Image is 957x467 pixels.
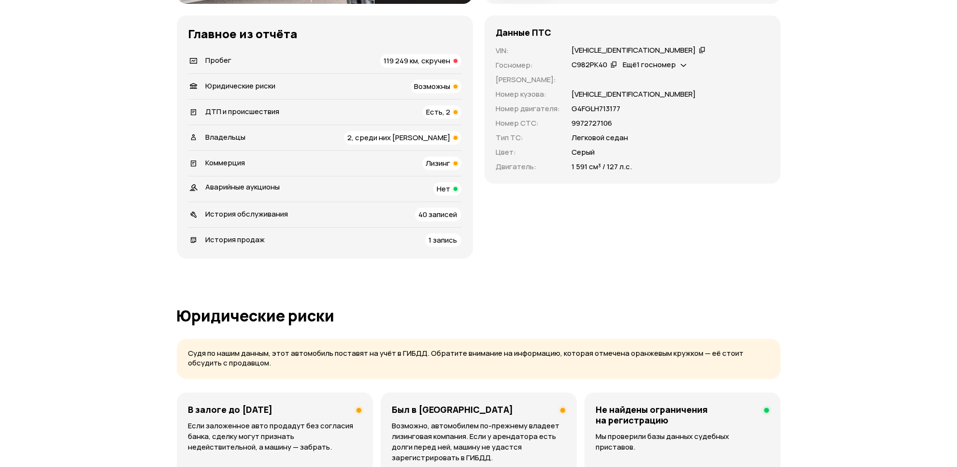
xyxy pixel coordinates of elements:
[572,45,696,56] div: [VEHICLE_IDENTIFICATION_NUMBER]
[496,89,560,100] p: Номер кузова :
[206,182,280,192] span: Аварийные аукционы
[348,132,451,143] span: 2, среди них [PERSON_NAME]
[572,161,632,172] p: 1 591 см³ / 127 л.с.
[419,209,457,219] span: 40 записей
[177,307,781,324] h1: Юридические риски
[572,118,613,129] p: 9972727106
[496,147,560,158] p: Цвет :
[496,118,560,129] p: Номер СТС :
[426,158,451,168] span: Лизинг
[572,60,608,70] div: С982РК40
[496,45,560,56] p: VIN :
[596,431,769,452] p: Мы проверили базы данных судебных приставов.
[496,161,560,172] p: Двигатель :
[392,404,514,415] h4: Был в [GEOGRAPHIC_DATA]
[392,421,565,463] p: Возможно, автомобилем по-прежнему владеет лизинговая компания. Если у арендатора есть долги перед...
[496,60,560,71] p: Госномер :
[427,107,451,117] span: Есть, 2
[572,132,628,143] p: Легковой седан
[206,209,288,219] span: История обслуживания
[206,132,246,142] span: Владельцы
[188,421,361,452] p: Если заложенное авто продадут без согласия банка, сделку могут признать недействительной, а машин...
[496,103,560,114] p: Номер двигателя :
[206,106,280,117] span: ДТП и происшествия
[496,132,560,143] p: Тип ТС :
[623,59,676,70] span: Ещё 1 госномер
[188,349,769,368] p: Судя по нашим данным, этот автомобиль поставят на учёт в ГИБДД. Обратите внимание на информацию, ...
[206,55,232,65] span: Пробег
[572,103,621,114] p: G4FGLН713177
[414,81,451,91] span: Возможны
[596,404,757,425] h4: Не найдены ограничения на регистрацию
[188,27,461,41] h3: Главное из отчёта
[437,184,451,194] span: Нет
[429,235,457,245] span: 1 запись
[206,234,265,245] span: История продаж
[206,81,276,91] span: Юридические риски
[572,147,595,158] p: Серый
[384,56,451,66] span: 119 249 км, скручен
[496,74,560,85] p: [PERSON_NAME] :
[496,27,552,38] h4: Данные ПТС
[206,158,245,168] span: Коммерция
[572,89,696,100] p: [VEHICLE_IDENTIFICATION_NUMBER]
[188,404,273,415] h4: В залоге до [DATE]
